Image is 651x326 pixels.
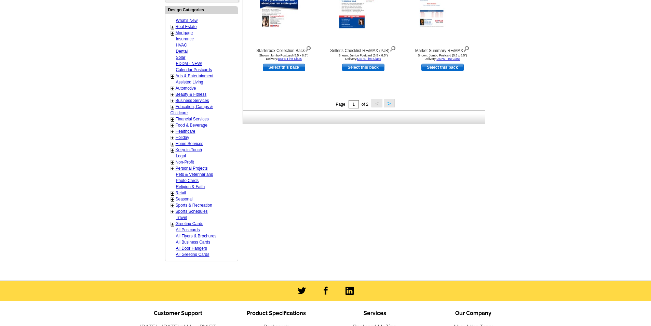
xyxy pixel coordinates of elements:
[176,203,212,208] a: Sports & Recreation
[176,246,207,251] a: All Door Hangers
[171,166,174,171] a: +
[171,24,174,30] a: +
[247,310,306,316] span: Product Specifications
[176,172,213,177] a: Pets & Veterinarians
[405,44,480,54] div: Market Summary RE/MAX
[246,44,322,54] div: Starterbox Collection Back
[176,123,207,128] a: Food & Beverage
[176,166,208,171] a: Personal Projects
[263,64,305,71] a: use this design
[171,104,174,110] a: +
[171,141,174,147] a: +
[246,54,322,61] div: Shown: Jumbo Postcard (5.5 x 8.5") Delivery:
[176,129,195,134] a: Healthcare
[176,67,212,72] a: Calendar Postcards
[305,44,311,52] img: view design details
[171,160,174,165] a: +
[176,98,209,103] a: Business Services
[176,178,199,183] a: Photo Cards
[154,310,202,316] span: Customer Support
[176,240,211,245] a: All Business Cards
[171,135,174,141] a: +
[436,57,460,61] a: USPS First Class
[171,129,174,134] a: +
[326,44,401,54] div: Seller's Checklist RE/MAX (PJB)
[171,221,174,227] a: +
[176,135,189,140] a: Holiday
[371,99,382,107] button: <
[171,147,174,153] a: +
[326,54,401,61] div: Shown: Jumbo Postcard (5.5 x 8.5") Delivery:
[362,102,368,107] span: of 2
[176,252,209,257] a: All Greeting Cards
[364,310,386,316] span: Services
[176,209,208,214] a: Sports Schedules
[171,209,174,214] a: +
[176,61,202,66] a: EDDM - NEW!
[176,184,205,189] a: Religion & Faith
[514,167,651,326] iframe: LiveChat chat widget
[176,227,200,232] a: All Postcards
[171,92,174,97] a: +
[171,98,174,104] a: +
[176,43,187,48] a: HVAC
[176,37,194,41] a: Insurance
[171,117,174,122] a: +
[176,74,214,78] a: Arts & Entertainment
[176,154,186,158] a: Legal
[384,99,395,107] button: >
[176,86,196,91] a: Automotive
[176,197,193,201] a: Seasonal
[176,234,217,238] a: All Flyers & Brochures
[171,123,174,128] a: +
[278,57,302,61] a: USPS First Class
[176,80,203,84] a: Assisted Living
[165,6,238,13] div: Design Categories
[176,160,194,165] a: Non-Profit
[405,54,480,61] div: Shown: Jumbo Postcard (5.5 x 8.5") Delivery:
[342,64,384,71] a: use this design
[171,197,174,202] a: +
[171,86,174,91] a: +
[171,203,174,208] a: +
[390,44,396,52] img: view design details
[176,24,197,29] a: Real Estate
[176,221,203,226] a: Greeting Cards
[336,102,345,107] span: Page
[171,30,174,36] a: +
[176,49,188,54] a: Dental
[176,191,186,195] a: Retail
[421,64,464,71] a: use this design
[176,55,186,60] a: Solar
[176,147,202,152] a: Keep-in-Touch
[176,117,209,121] a: Financial Services
[176,215,187,220] a: Travel
[455,310,491,316] span: Our Company
[176,18,198,23] a: What's New
[357,57,381,61] a: USPS First Class
[176,141,203,146] a: Home Services
[463,44,470,52] img: view design details
[176,30,193,35] a: Mortgage
[171,74,174,79] a: +
[171,104,213,115] a: Education, Camps & Childcare
[171,191,174,196] a: +
[176,92,207,97] a: Beauty & Fitness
